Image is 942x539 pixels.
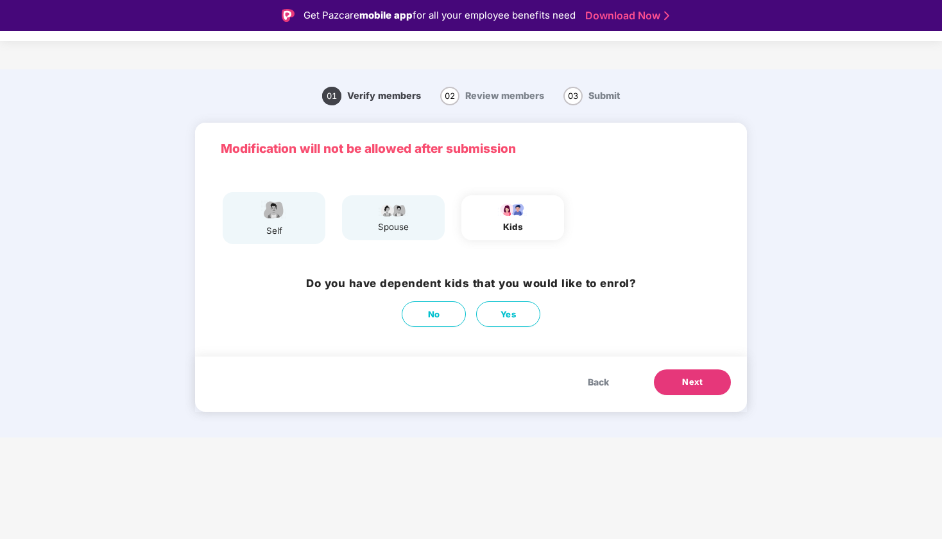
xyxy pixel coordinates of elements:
img: svg+xml;base64,PHN2ZyB4bWxucz0iaHR0cDovL3d3dy53My5vcmcvMjAwMC9zdmciIHdpZHRoPSI5Ny44OTciIGhlaWdodD... [377,202,409,217]
span: 03 [563,87,583,105]
button: Next [654,369,731,395]
button: No [402,301,466,327]
div: Get Pazcare for all your employee benefits need [304,8,576,23]
img: svg+xml;base64,PHN2ZyB4bWxucz0iaHR0cDovL3d3dy53My5vcmcvMjAwMC9zdmciIHdpZHRoPSI3OS4wMzciIGhlaWdodD... [497,202,529,217]
p: Modification will not be allowed after submission [221,139,721,158]
img: Logo [282,9,295,22]
span: Review members [465,90,544,101]
span: Next [682,376,703,389]
span: 02 [440,87,459,105]
div: kids [497,220,529,234]
span: Submit [588,90,620,101]
span: Back [588,375,609,389]
span: Yes [501,308,517,321]
a: Download Now [585,9,665,22]
strong: mobile app [359,9,413,21]
button: Yes [476,301,540,327]
div: self [258,224,290,238]
h3: Do you have dependent kids that you would like to enrol? [306,275,636,292]
img: Stroke [664,9,669,22]
div: spouse [377,220,409,234]
span: No [428,308,440,321]
img: svg+xml;base64,PHN2ZyBpZD0iRW1wbG95ZWVfbWFsZSIgeG1sbnM9Imh0dHA6Ly93d3cudzMub3JnLzIwMDAvc3ZnIiB3aW... [258,199,290,221]
button: Back [575,369,622,395]
span: Verify members [347,90,421,101]
span: 01 [322,87,341,105]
